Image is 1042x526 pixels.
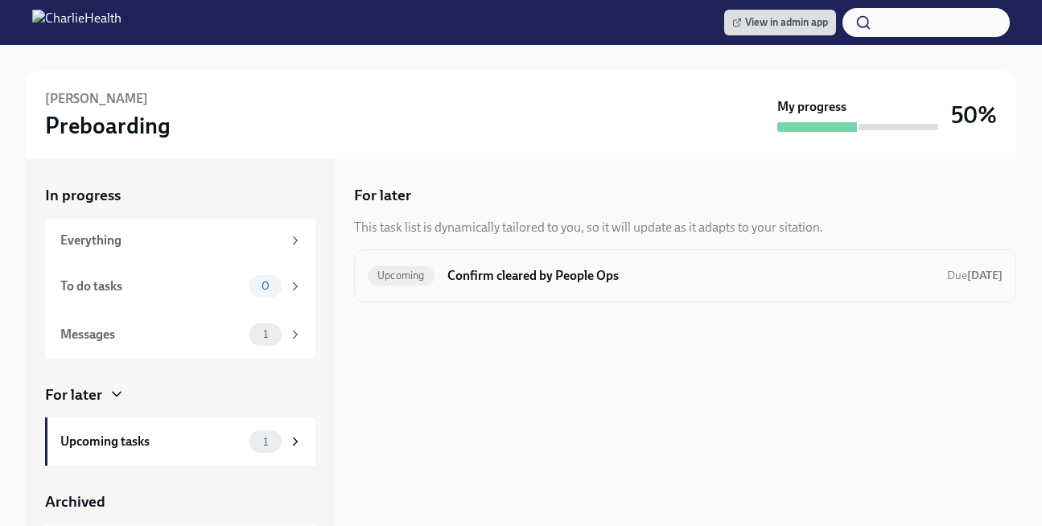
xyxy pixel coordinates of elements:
[45,310,315,359] a: Messages1
[32,10,121,35] img: CharlieHealth
[354,185,411,206] h5: For later
[368,263,1003,289] a: UpcomingConfirm cleared by People OpsDue[DATE]
[732,14,828,31] span: View in admin app
[253,436,278,448] span: 1
[45,185,315,206] a: In progress
[447,267,934,285] h6: Confirm cleared by People Ops
[45,111,171,140] h3: Preboarding
[967,269,1003,282] strong: [DATE]
[45,417,315,466] a: Upcoming tasks1
[951,101,997,129] h3: 50%
[252,280,279,292] span: 0
[60,232,282,249] div: Everything
[45,90,148,108] h6: [PERSON_NAME]
[60,277,243,295] div: To do tasks
[947,268,1003,283] span: September 8th, 2025 09:00
[354,219,823,236] div: This task list is dynamically tailored to you, so it will update as it adapts to your sitation.
[60,433,243,450] div: Upcoming tasks
[947,269,1003,282] span: Due
[724,10,836,35] a: View in admin app
[45,262,315,310] a: To do tasks0
[45,384,102,405] div: For later
[368,269,435,281] span: Upcoming
[45,491,315,512] a: Archived
[45,384,315,405] a: For later
[777,98,846,116] strong: My progress
[60,326,243,343] div: Messages
[253,328,278,340] span: 1
[45,219,315,262] a: Everything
